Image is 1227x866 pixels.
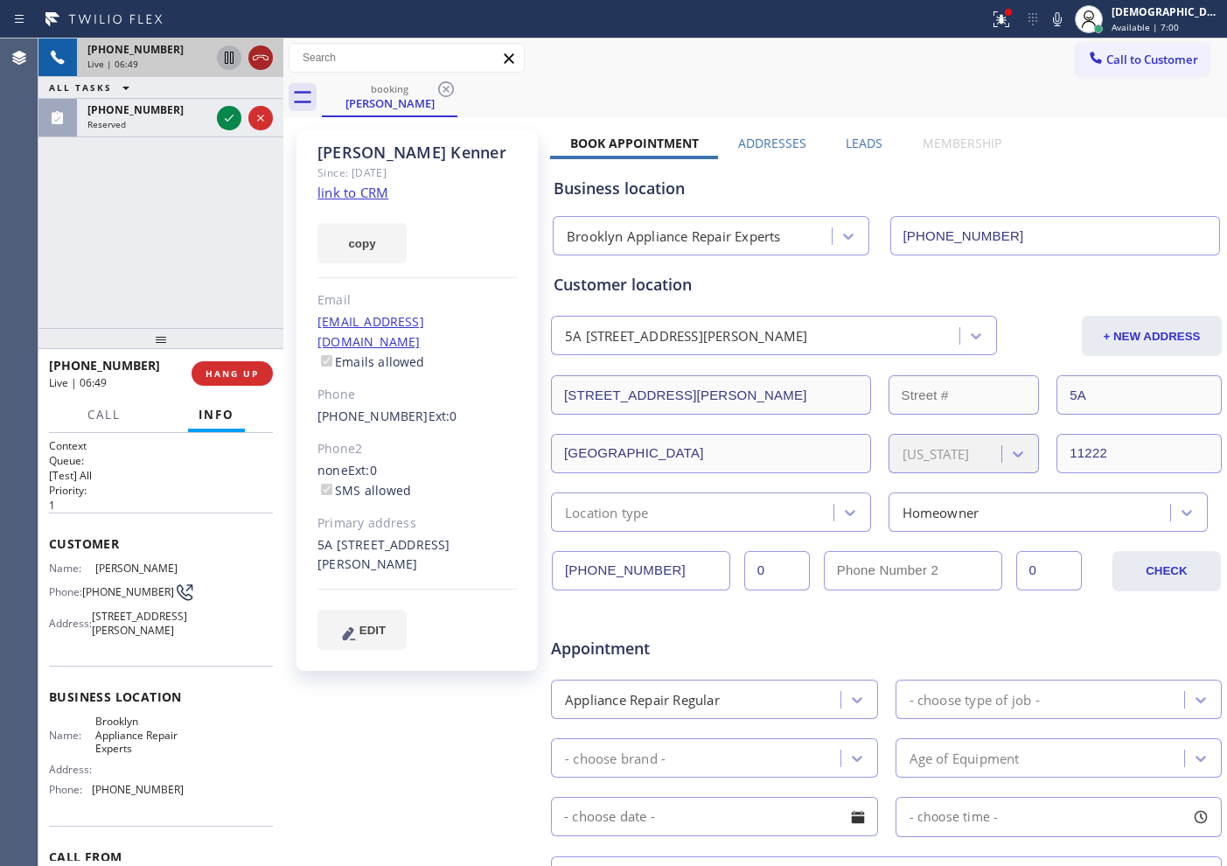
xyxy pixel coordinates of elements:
a: [EMAIL_ADDRESS][DOMAIN_NAME] [317,313,424,350]
span: Brooklyn Appliance Repair Experts [95,715,183,755]
label: SMS allowed [317,482,411,499]
input: Street # [889,375,1040,415]
span: Live | 06:49 [87,58,138,70]
span: Customer [49,535,273,552]
div: Since: [DATE] [317,163,518,183]
input: City [551,434,871,473]
label: Membership [923,135,1001,151]
button: EDIT [317,610,407,650]
input: Phone Number [552,551,730,590]
span: Call [87,407,121,423]
input: Phone Number 2 [824,551,1002,590]
div: [PERSON_NAME] Kenner [317,143,518,163]
p: [Test] All [49,468,273,483]
span: EDIT [359,624,386,637]
div: booking [324,82,456,95]
div: [PERSON_NAME] [324,95,456,111]
div: Richard Kenner [324,78,456,115]
span: ALL TASKS [49,81,112,94]
input: - choose date - [551,797,878,836]
div: Age of Equipment [910,748,1020,768]
span: [PHONE_NUMBER] [92,783,184,796]
input: Ext. [744,551,810,590]
label: Addresses [738,135,806,151]
button: Reject [248,106,273,130]
span: [PHONE_NUMBER] [87,42,184,57]
button: Accept [217,106,241,130]
span: [STREET_ADDRESS][PERSON_NAME] [92,610,187,637]
span: Address: [49,763,95,776]
span: Name: [49,729,95,742]
h1: Context [49,438,273,453]
button: HANG UP [192,361,273,386]
h2: Priority: [49,483,273,498]
span: Phone: [49,783,92,796]
span: Available | 7:00 [1112,21,1179,33]
div: Business location [554,177,1219,200]
span: Phone: [49,585,82,598]
span: [PERSON_NAME] [95,562,183,575]
span: Ext: 0 [429,408,457,424]
div: Location type [565,502,649,522]
div: - choose type of job - [910,689,1040,709]
div: - choose brand - [565,748,666,768]
span: Call to Customer [1106,52,1198,67]
div: Customer location [554,273,1219,297]
span: Ext: 0 [348,462,377,478]
p: 1 [49,498,273,513]
span: [PHONE_NUMBER] [87,102,184,117]
button: Call to Customer [1076,43,1210,76]
button: Hang up [248,45,273,70]
input: Ext. 2 [1016,551,1082,590]
input: Search [289,44,524,72]
button: copy [317,223,407,263]
input: Phone Number [890,216,1221,255]
input: Apt. # [1056,375,1222,415]
span: Live | 06:49 [49,375,107,390]
label: Book Appointment [570,135,699,151]
span: Business location [49,688,273,705]
div: Brooklyn Appliance Repair Experts [567,227,781,247]
span: Name: [49,562,95,575]
a: link to CRM [317,184,388,201]
button: Mute [1045,7,1070,31]
a: [PHONE_NUMBER] [317,408,429,424]
button: + NEW ADDRESS [1082,316,1222,356]
input: Emails allowed [321,355,332,367]
div: Appliance Repair Regular [565,689,720,709]
span: HANG UP [206,367,259,380]
span: [PHONE_NUMBER] [49,357,160,374]
div: Primary address [317,513,518,534]
div: Phone [317,385,518,405]
span: Reserved [87,118,126,130]
button: CHECK [1112,551,1221,591]
div: Phone2 [317,439,518,459]
span: [PHONE_NUMBER] [82,585,174,598]
button: ALL TASKS [38,77,147,98]
span: Info [199,407,234,423]
span: Call From [49,849,273,865]
span: Appointment [551,637,772,660]
input: ZIP [1056,434,1222,473]
div: Email [317,290,518,311]
label: Emails allowed [317,353,425,370]
div: 5A [STREET_ADDRESS][PERSON_NAME] [565,326,807,346]
button: Hold Customer [217,45,241,70]
input: Address [551,375,871,415]
span: - choose time - [910,808,999,825]
input: SMS allowed [321,484,332,495]
div: none [317,461,518,501]
h2: Queue: [49,453,273,468]
span: Address: [49,617,92,630]
button: Info [188,398,245,432]
label: Leads [846,135,882,151]
div: [DEMOGRAPHIC_DATA][PERSON_NAME] [1112,4,1222,19]
button: Call [77,398,131,432]
div: 5A [STREET_ADDRESS][PERSON_NAME] [317,535,518,576]
div: Homeowner [903,502,980,522]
